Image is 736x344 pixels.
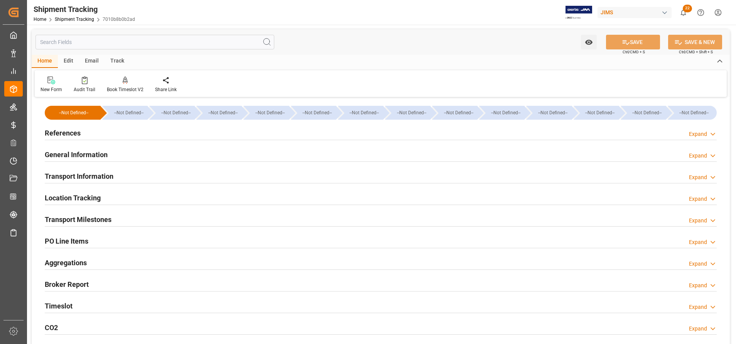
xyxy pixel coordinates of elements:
div: --Not Defined-- [385,106,430,120]
h2: General Information [45,149,108,160]
div: Expand [689,130,707,138]
div: --Not Defined-- [621,106,666,120]
div: Share Link [155,86,177,93]
div: --Not Defined-- [479,106,524,120]
div: Expand [689,260,707,268]
h2: CO2 [45,322,58,333]
div: --Not Defined-- [487,106,524,120]
span: Ctrl/CMD + Shift + S [679,49,713,55]
h2: Broker Report [45,279,89,290]
button: Help Center [692,4,709,21]
div: --Not Defined-- [440,106,477,120]
div: --Not Defined-- [110,106,147,120]
div: Home [32,55,58,68]
button: SAVE & NEW [668,35,722,49]
span: 22 [683,5,692,12]
div: --Not Defined-- [149,106,194,120]
div: --Not Defined-- [251,106,289,120]
div: --Not Defined-- [196,106,241,120]
div: --Not Defined-- [338,106,383,120]
div: Expand [689,281,707,290]
a: Home [34,17,46,22]
div: --Not Defined-- [45,106,100,120]
div: --Not Defined-- [526,106,571,120]
h2: Transport Milestones [45,214,111,225]
div: --Not Defined-- [204,106,241,120]
h2: Transport Information [45,171,113,181]
div: Expand [689,217,707,225]
button: show 22 new notifications [675,4,692,21]
div: Expand [689,325,707,333]
div: --Not Defined-- [628,106,666,120]
button: open menu [581,35,597,49]
div: --Not Defined-- [243,106,289,120]
div: Expand [689,195,707,203]
div: New Form [41,86,62,93]
div: --Not Defined-- [675,106,713,120]
h2: Location Tracking [45,193,101,203]
div: Book Timeslot V2 [107,86,143,93]
div: Track [105,55,130,68]
div: Expand [689,238,707,246]
div: --Not Defined-- [668,106,717,120]
div: Expand [689,173,707,181]
div: --Not Defined-- [432,106,477,120]
img: Exertis%20JAM%20-%20Email%20Logo.jpg_1722504956.jpg [566,6,592,19]
div: --Not Defined-- [52,106,95,120]
div: --Not Defined-- [102,106,147,120]
div: Edit [58,55,79,68]
h2: References [45,128,81,138]
div: --Not Defined-- [346,106,383,120]
div: Audit Trail [74,86,95,93]
div: Expand [689,303,707,311]
div: --Not Defined-- [393,106,430,120]
button: JIMS [598,5,675,20]
div: Shipment Tracking [34,3,135,15]
div: --Not Defined-- [157,106,194,120]
span: Ctrl/CMD + S [623,49,645,55]
input: Search Fields [35,35,274,49]
a: Shipment Tracking [55,17,94,22]
div: Email [79,55,105,68]
div: --Not Defined-- [291,106,336,120]
div: --Not Defined-- [581,106,619,120]
div: Expand [689,152,707,160]
div: --Not Defined-- [534,106,571,120]
div: JIMS [598,7,672,18]
h2: PO Line Items [45,236,88,246]
div: --Not Defined-- [299,106,336,120]
div: --Not Defined-- [574,106,619,120]
h2: Timeslot [45,301,73,311]
h2: Aggregations [45,258,87,268]
button: SAVE [606,35,660,49]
